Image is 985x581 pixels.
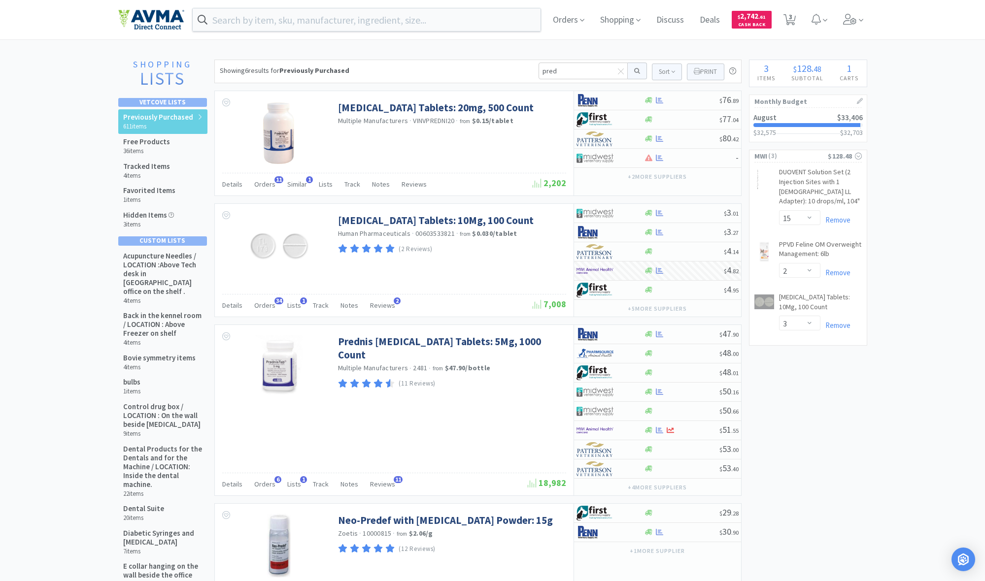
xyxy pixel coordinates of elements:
span: 2 [394,297,401,304]
div: Showing 6 results for [220,65,349,76]
span: $ [719,465,722,473]
span: $ [724,287,727,294]
span: 77 [719,113,739,125]
a: [MEDICAL_DATA] Tablets: 10Mg, 100 Count [338,214,534,227]
span: $ [719,510,722,517]
span: 3 [724,226,739,237]
span: . 00 [731,446,739,453]
span: $ [719,388,722,396]
img: 67d67680309e4a0bb49a5ff0391dcc42_6.png [577,365,613,380]
a: Multiple Manufacturers [338,116,408,125]
img: 4dd14cff54a648ac9e977f0c5da9bc2e_5.png [577,385,613,399]
span: . 61 [758,14,766,20]
img: f5e969b455434c6296c6d81ef179fa71_3.png [577,461,613,476]
span: 53 [719,462,739,474]
span: · [412,229,414,238]
span: 4 [724,264,739,276]
span: 1 [300,297,307,304]
span: $ [738,14,740,20]
span: . 40 [731,465,739,473]
span: $ [719,97,722,104]
span: Lists [287,301,301,310]
span: . 90 [731,529,739,536]
a: $2,742.61Cash Back [732,6,772,33]
h6: 36 items [123,147,170,155]
span: . 14 [731,248,739,256]
strong: $0.15 / tablet [472,116,513,125]
span: . 95 [731,287,739,294]
span: - [736,152,739,163]
span: . 82 [731,267,739,275]
a: 3 [780,17,800,26]
p: (2 Reviews) [399,244,432,255]
span: · [393,529,395,538]
strong: $2.06 / g [409,529,433,538]
span: Track [344,180,360,189]
span: ( 3 ) [767,151,828,161]
div: $128.48 [828,151,861,161]
span: . 00 [731,350,739,357]
span: $ [719,369,722,377]
span: from [460,118,471,125]
button: Sort [652,64,682,80]
span: 11 [274,176,283,183]
a: ShoppingLists [118,60,207,93]
span: . 01 [731,210,739,217]
h5: Bovie symmetry items [123,354,196,362]
span: 3 [764,62,769,74]
a: Prednis [MEDICAL_DATA] Tablets: 5Mg, 1000 Count [338,335,564,362]
span: $ [719,350,722,357]
span: 48 [814,64,821,74]
span: Track [313,301,329,310]
span: from [460,230,471,237]
span: . 04 [731,116,739,124]
a: Multiple Manufacturers [338,363,408,372]
span: . 89 [731,97,739,104]
span: Notes [340,480,358,488]
span: 76 [719,94,739,105]
a: Neo-Predef with [MEDICAL_DATA] Powder: 15g [338,514,553,527]
img: 4dd14cff54a648ac9e977f0c5da9bc2e_5.png [577,151,613,165]
h5: Acupuncture Needles / LOCATION :Above Tech desk in [GEOGRAPHIC_DATA] office on the shelf . [123,252,203,296]
a: DUOVENT Solution Set (2 Injection Sites with 1 [DEMOGRAPHIC_DATA] LL Adapter): 10 drops/ml, 104" [779,167,862,210]
span: Human Pharmaceuticals [338,229,410,238]
span: 18,982 [528,477,566,488]
span: $ [724,248,727,256]
h5: Back in the kennel room / LOCATION : Above Freezer on shelf [123,311,203,338]
h4: Items [749,73,783,83]
span: . 55 [731,427,739,434]
img: 67d67680309e4a0bb49a5ff0391dcc42_6.png [577,506,613,520]
img: e1133ece90fa4a959c5ae41b0808c578_9.png [577,525,613,540]
img: 323978bde32c44718f7bfaafdddae710_121162.jpg [247,214,311,278]
h4: Carts [832,73,867,83]
span: $ [719,135,722,143]
h6: 4 items [123,363,196,371]
h5: Hidden Items [123,211,174,220]
span: 2,742 [738,11,766,21]
h5: E collar hanging on the wall beside the office [123,562,203,580]
a: August$33,406$32,575$32,703 [749,108,867,142]
span: Cash Back [738,22,766,29]
div: Custom Lists [118,236,207,245]
h5: Dental Suite [123,504,164,513]
span: $ [724,267,727,275]
h3: $ [840,129,863,136]
img: 06bd02bffad7472790566f9af402cb50_11205.png [754,169,761,189]
span: · [409,364,411,373]
input: Search by item, sku, manufacturer, ingredient, size... [193,8,541,31]
span: . 27 [731,229,739,236]
span: $ [719,529,722,536]
span: from [433,365,443,372]
a: PPVD Feline OM Overweight Management: 6lb [779,240,862,263]
span: . 01 [731,369,739,377]
span: $ [724,210,727,217]
span: . 42 [731,135,739,143]
span: 48 [719,366,739,378]
span: 11 [394,476,403,483]
img: f5e969b455434c6296c6d81ef179fa71_3.png [577,244,613,259]
h5: bulbs [123,378,140,387]
a: Zoetis [338,529,358,538]
button: +2more suppliers [623,170,691,184]
img: d7f5a7ef16e84ffea11b73860aed2997_692689.png [754,294,774,309]
span: $ [719,331,722,338]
